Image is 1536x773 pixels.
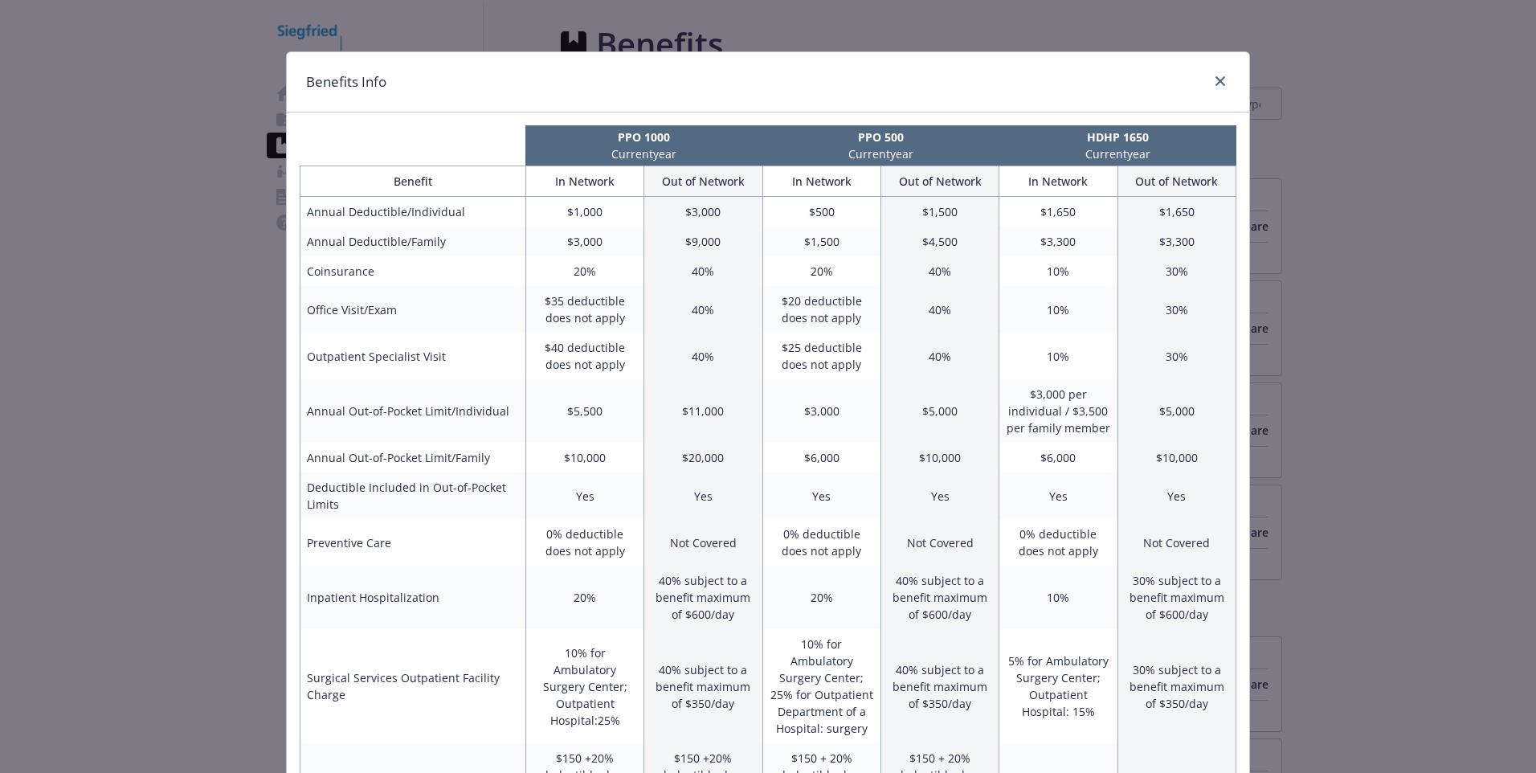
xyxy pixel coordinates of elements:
td: 40% [880,256,999,286]
td: $11,000 [644,379,762,443]
td: 10% [999,286,1117,333]
td: 10% [999,333,1117,379]
td: Yes [525,472,643,519]
td: Annual Deductible/Family [300,227,526,256]
td: 10% for Ambulatory Surgery Center; 25% for Outpatient Department of a Hospital: surgery [762,629,880,743]
td: 0% deductible does not apply [525,519,643,566]
td: $4,500 [880,227,999,256]
td: 40% subject to a benefit maximum of $350/day [644,629,762,743]
th: Out of Network [880,166,999,197]
th: Out of Network [1117,166,1236,197]
td: $5,000 [880,379,999,443]
td: $1,500 [762,227,880,256]
th: Benefit [300,166,526,197]
td: $3,000 [525,227,643,256]
td: 40% [880,333,999,379]
p: Current year [529,145,759,162]
td: 30% [1117,256,1236,286]
td: Yes [999,472,1117,519]
td: 10% for Ambulatory Surgery Center; Outpatient Hospital:25% [525,629,643,743]
td: 40% [644,286,762,333]
td: $1,650 [999,197,1117,227]
td: Annual Deductible/Individual [300,197,526,227]
td: Coinsurance [300,256,526,286]
td: Yes [1117,472,1236,519]
td: $35 deductible does not apply [525,286,643,333]
td: Yes [880,472,999,519]
td: 20% [762,256,880,286]
th: In Network [762,166,880,197]
td: 40% subject to a benefit maximum of $600/day [880,566,999,629]
td: 40% subject to a benefit maximum of $600/day [644,566,762,629]
td: 30% subject to a benefit maximum of $600/day [1117,566,1236,629]
td: $25 deductible does not apply [762,333,880,379]
td: $1,500 [880,197,999,227]
td: Annual Out-of-Pocket Limit/Family [300,443,526,472]
td: 0% deductible does not apply [999,519,1117,566]
td: $40 deductible does not apply [525,333,643,379]
td: $20 deductible does not apply [762,286,880,333]
td: $3,300 [1117,227,1236,256]
td: $500 [762,197,880,227]
td: $5,500 [525,379,643,443]
td: 10% [999,566,1117,629]
td: Deductible Included in Out-of-Pocket Limits [300,472,526,519]
td: 40% [880,286,999,333]
th: Out of Network [644,166,762,197]
td: $10,000 [880,443,999,472]
td: Inpatient Hospitalization [300,566,526,629]
td: $6,000 [999,443,1117,472]
td: Outpatient Specialist Visit [300,333,526,379]
td: Not Covered [644,519,762,566]
td: Not Covered [1117,519,1236,566]
td: Office Visit/Exam [300,286,526,333]
th: intentionally left blank [300,125,525,166]
td: 30% [1117,286,1236,333]
p: HDHP 1650 [1003,129,1233,145]
td: $1,650 [1117,197,1236,227]
td: 10% [999,256,1117,286]
td: Yes [762,472,880,519]
td: $10,000 [1117,443,1236,472]
td: $9,000 [644,227,762,256]
td: $20,000 [644,443,762,472]
td: $3,300 [999,227,1117,256]
td: $3,000 [644,197,762,227]
td: 20% [525,566,643,629]
td: $1,000 [525,197,643,227]
td: 30% [1117,333,1236,379]
p: Current year [766,145,996,162]
p: PPO 500 [766,129,996,145]
td: $6,000 [762,443,880,472]
td: Not Covered [880,519,999,566]
td: 40% [644,333,762,379]
td: 5% for Ambulatory Surgery Center; Outpatient Hospital: 15% [999,629,1117,743]
td: Annual Out-of-Pocket Limit/Individual [300,379,526,443]
h1: Benefits Info [306,72,386,92]
td: 0% deductible does not apply [762,519,880,566]
td: Surgical Services Outpatient Facility Charge [300,629,526,743]
td: 30% subject to a benefit maximum of $350/day [1117,629,1236,743]
p: Current year [1003,145,1233,162]
a: close [1211,72,1230,91]
td: $10,000 [525,443,643,472]
td: Yes [644,472,762,519]
th: In Network [525,166,643,197]
p: PPO 1000 [529,129,759,145]
td: 20% [525,256,643,286]
td: $3,000 [762,379,880,443]
td: 40% [644,256,762,286]
th: In Network [999,166,1117,197]
td: 20% [762,566,880,629]
td: $5,000 [1117,379,1236,443]
td: 40% subject to a benefit maximum of $350/day [880,629,999,743]
td: $3,000 per individual / $3,500 per family member [999,379,1117,443]
td: Preventive Care [300,519,526,566]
